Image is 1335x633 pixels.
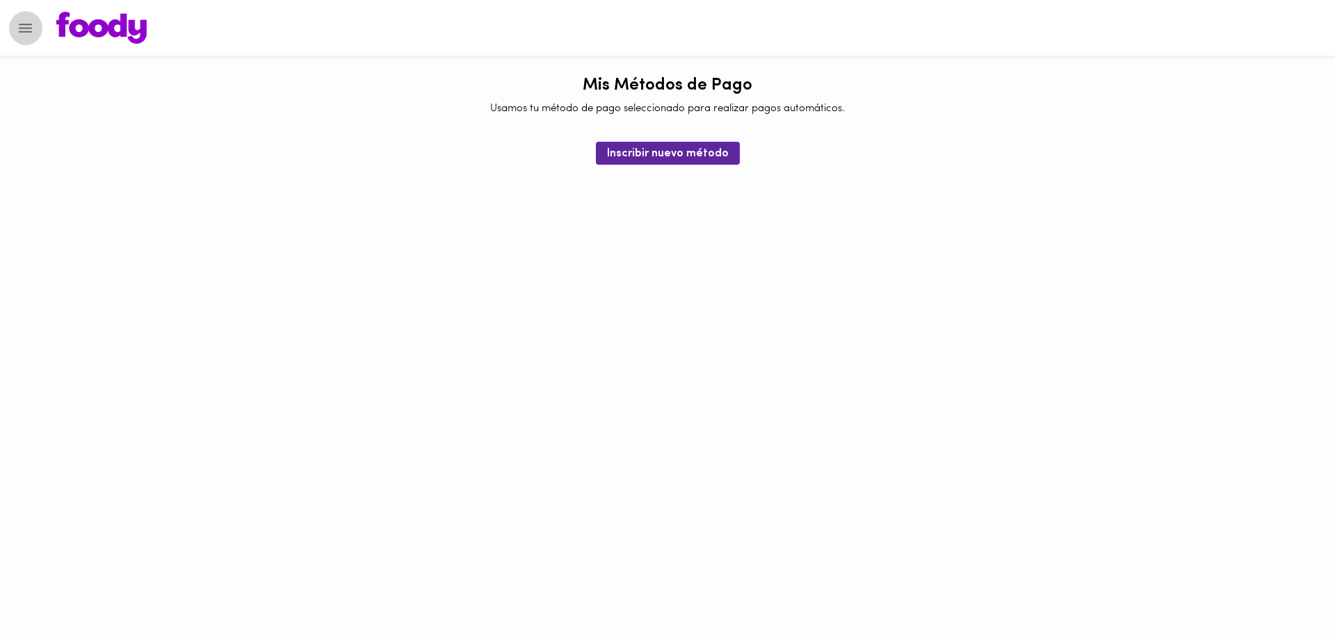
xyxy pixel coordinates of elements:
button: Menu [8,11,42,45]
span: Inscribir nuevo método [607,147,729,161]
button: Inscribir nuevo método [596,142,740,165]
p: Usamos tu método de pago seleccionado para realizar pagos automáticos. [490,101,845,116]
h1: Mis Métodos de Pago [583,76,752,94]
iframe: Messagebird Livechat Widget [1254,552,1321,619]
img: logo.png [56,12,147,44]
